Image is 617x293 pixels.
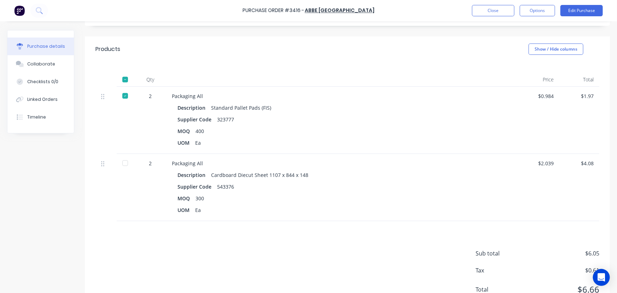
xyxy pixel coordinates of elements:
[177,103,211,113] div: Description
[525,92,554,100] div: $0.984
[140,92,161,100] div: 2
[177,182,217,192] div: Supplier Code
[7,108,74,126] button: Timeline
[529,266,599,275] span: $0.61
[27,96,58,103] div: Linked Orders
[529,249,599,258] span: $6.05
[195,138,201,148] div: Ea
[134,73,166,87] div: Qty
[211,170,308,180] div: Cardboard Diecut Sheet 1107 x 844 x 148
[7,91,74,108] button: Linked Orders
[520,5,555,16] button: Options
[593,269,610,286] div: Open Intercom Messenger
[305,7,374,14] a: ABBE [GEOGRAPHIC_DATA]
[27,43,65,50] div: Purchase details
[7,38,74,55] button: Purchase details
[560,73,600,87] div: Total
[177,170,211,180] div: Description
[14,5,25,16] img: Factory
[172,160,514,167] div: Packaging All
[476,249,529,258] span: Sub total
[177,126,196,136] div: MOQ
[27,114,46,120] div: Timeline
[27,61,55,67] div: Collaborate
[95,45,120,53] div: Products
[529,44,583,55] button: Show / Hide columns
[177,138,195,148] div: UOM
[565,92,594,100] div: $1.97
[217,114,234,125] div: 323777
[172,92,514,100] div: Packaging All
[140,160,161,167] div: 2
[217,182,234,192] div: 543376
[472,5,514,16] button: Close
[476,266,529,275] span: Tax
[520,73,560,87] div: Price
[211,103,271,113] div: Standard Pallet Pads (FIS)
[565,160,594,167] div: $4.08
[7,55,74,73] button: Collaborate
[177,193,196,203] div: MOQ
[196,126,204,136] div: 400
[7,73,74,91] button: Checklists 0/0
[196,193,204,203] div: 300
[560,5,603,16] button: Edit Purchase
[243,7,304,15] div: Purchase Order #3416 -
[177,205,195,215] div: UOM
[525,160,554,167] div: $2.039
[195,205,201,215] div: Ea
[27,79,58,85] div: Checklists 0/0
[177,114,217,125] div: Supplier Code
